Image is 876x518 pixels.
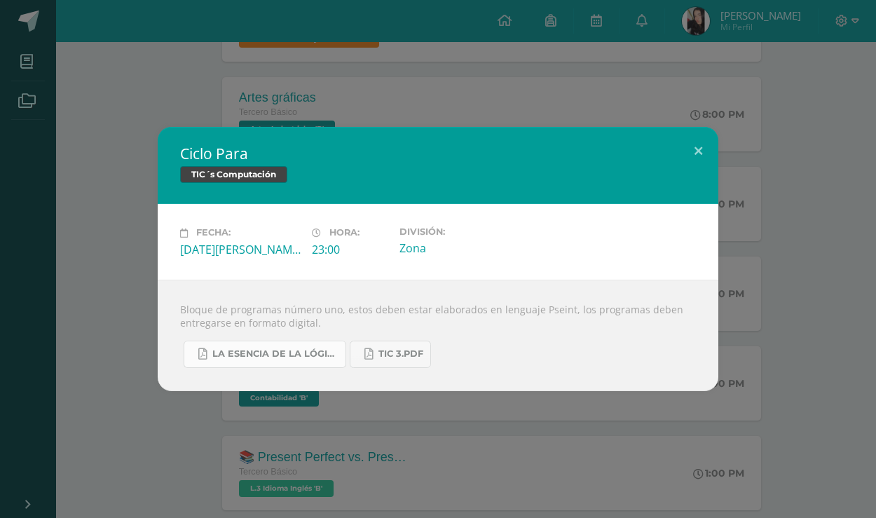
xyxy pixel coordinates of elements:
[158,280,718,391] div: Bloque de programas número uno, estos deben estar elaborados en lenguaje Pseint, los programas de...
[180,242,301,257] div: [DATE][PERSON_NAME]
[399,226,520,237] label: División:
[678,127,718,175] button: Close (Esc)
[312,242,388,257] div: 23:00
[350,341,431,368] a: Tic 3.pdf
[378,348,423,360] span: Tic 3.pdf
[329,228,360,238] span: Hora:
[212,348,338,360] span: La Esencia de la Lógica de Programación - [PERSON_NAME] - 1ra Edición.pdf
[180,166,287,183] span: TIC´s Computación
[184,341,346,368] a: La Esencia de la Lógica de Programación - [PERSON_NAME] - 1ra Edición.pdf
[399,240,520,256] div: Zona
[180,144,696,163] h2: Ciclo Para
[196,228,231,238] span: Fecha:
